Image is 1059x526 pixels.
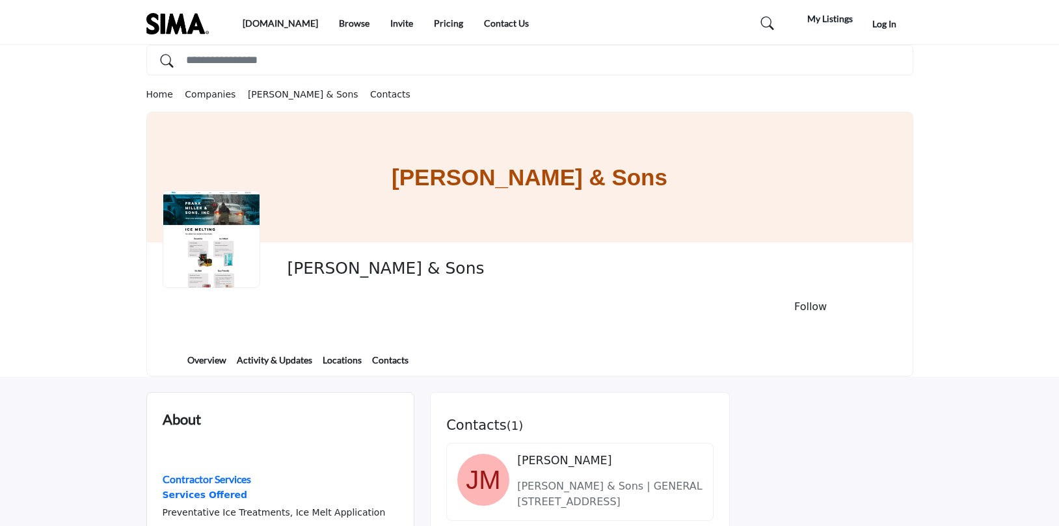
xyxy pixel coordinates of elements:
span: ( ) [507,419,524,432]
input: Search Solutions [146,45,913,75]
a: Contacts [371,353,409,376]
a: Services Offered [163,487,386,504]
button: Log In [856,12,913,36]
p: [STREET_ADDRESS] [517,494,702,510]
h5: My Listings [807,13,853,25]
a: Browse [339,18,369,29]
a: Pricing [434,18,463,29]
h1: [PERSON_NAME] & Sons [392,112,667,243]
h4: [PERSON_NAME] [517,454,611,467]
a: Search [749,13,782,34]
h3: Contacts [446,417,523,434]
button: Like [725,302,740,312]
span: Frank Miller & Sons [287,258,580,280]
a: Preventative Ice Treatments, [163,507,293,518]
a: Activity & Updates [236,353,313,376]
div: Services Offered refers to the specific products, assistance, or expertise a business provides to... [163,487,386,504]
a: [PERSON_NAME] & Sons [248,89,358,99]
b: Contractor Services [163,473,251,485]
img: image [457,454,509,506]
h2: About [163,408,201,430]
img: site Logo [146,13,215,34]
button: Category Icon [163,445,189,471]
a: Ice Melt Application [296,507,386,518]
a: [DOMAIN_NAME] [243,18,318,29]
button: Follow [747,293,875,321]
span: 1 [511,419,518,432]
a: Locations [322,353,362,376]
p: [PERSON_NAME] & Sons | GENERAL [517,479,702,494]
a: Invite [390,18,413,29]
a: Contractor Services [163,475,251,485]
a: Home [146,89,185,99]
a: Companies [185,89,248,99]
a: Overview [187,353,227,376]
a: Contacts [361,89,410,99]
a: Contact Us [484,18,529,29]
span: Log In [872,18,896,29]
button: More details [881,302,897,312]
div: My Listings [788,11,853,27]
